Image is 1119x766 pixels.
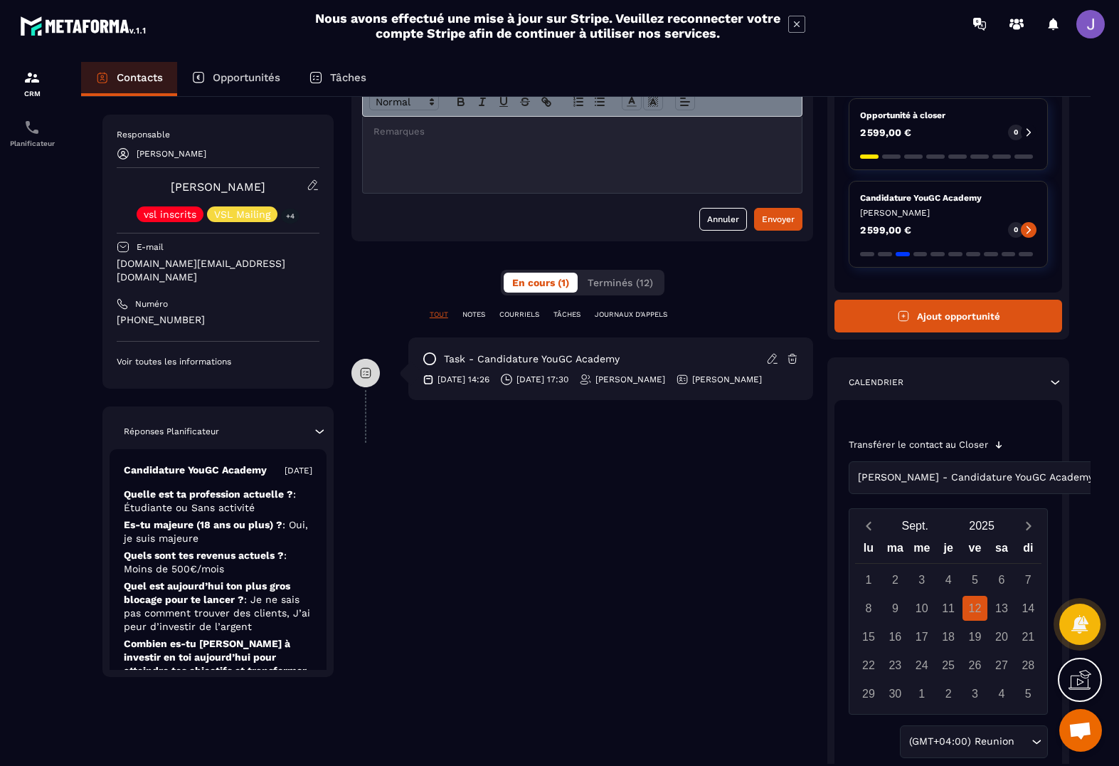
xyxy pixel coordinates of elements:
div: 16 [883,624,908,649]
p: Opportunités [213,71,280,84]
div: 29 [856,681,881,706]
div: sa [988,538,1014,563]
div: 8 [856,596,881,621]
p: 0 [1014,127,1018,137]
p: [DATE] [285,465,312,476]
button: Next month [1015,516,1041,535]
p: [DOMAIN_NAME][EMAIL_ADDRESS][DOMAIN_NAME] [117,257,319,284]
div: Ouvrir le chat [1059,709,1102,752]
p: TÂCHES [553,310,580,320]
button: Ajout opportunité [834,300,1062,332]
a: [PERSON_NAME] [171,180,265,194]
div: 5 [962,567,987,592]
button: Terminés (12) [579,273,662,293]
div: di [1015,538,1041,563]
span: : Je ne sais pas comment trouver des clients, J’ai peur d’investir de l’argent [124,594,310,632]
img: formation [23,69,41,86]
span: [PERSON_NAME] - Candidature YouGC Academy [854,470,1096,486]
p: 0 [1014,225,1018,235]
div: 12 [962,596,987,621]
a: schedulerschedulerPlanificateur [4,108,60,158]
img: scheduler [23,119,41,136]
button: Open months overlay [881,513,948,538]
p: Contacts [117,71,163,84]
p: Quelle est ta profession actuelle ? [124,488,312,515]
div: Calendar days [855,567,1041,706]
p: +4 [281,209,299,224]
div: ve [962,538,988,563]
div: 4 [936,567,961,592]
div: 20 [989,624,1014,649]
p: Combien es-tu [PERSON_NAME] à investir en toi aujourd’hui pour atteindre tes objectifs et transfo... [124,637,312,705]
p: Voir toutes les informations [117,356,319,367]
button: Previous month [855,516,881,535]
button: Annuler [699,208,747,231]
p: Quel est aujourd’hui ton plus gros blocage pour te lancer ? [124,579,312,634]
div: 10 [909,596,934,621]
div: 3 [909,567,934,592]
p: Planificateur [4,140,60,147]
div: 1 [909,681,934,706]
button: Envoyer [754,208,802,231]
a: Tâches [295,62,381,96]
p: E-mail [137,241,164,253]
p: task - Candidature YouGC Academy [444,352,620,366]
p: [PERSON_NAME] [137,149,206,159]
div: 17 [909,624,934,649]
p: Transférer le contact au Closer [849,439,988,451]
p: [DATE] 17:30 [516,374,568,385]
div: 27 [989,653,1014,678]
p: Réponses Planificateur [124,426,219,437]
p: Candidature YouGC Academy [124,463,267,477]
div: je [935,538,961,563]
p: Calendrier [849,377,903,388]
div: 30 [883,681,908,706]
p: VSL Mailing [214,209,270,219]
img: logo [20,13,148,38]
p: JOURNAUX D'APPELS [595,310,667,320]
div: 28 [1016,653,1041,678]
p: TOUT [430,310,448,320]
div: 23 [883,653,908,678]
div: 9 [883,596,908,621]
span: (GMT+04:00) Reunion [906,734,1017,750]
div: 18 [936,624,961,649]
p: [PERSON_NAME] [860,207,1036,219]
div: Calendar wrapper [855,538,1041,706]
button: Open years overlay [948,513,1015,538]
div: 6 [989,567,1014,592]
div: 4 [989,681,1014,706]
span: Terminés (12) [588,277,653,288]
input: Search for option [1017,734,1028,750]
a: formationformationCRM [4,58,60,108]
div: 7 [1016,567,1041,592]
p: [DATE] 14:26 [437,374,489,385]
p: Opportunité à closer [860,110,1036,121]
div: 2 [936,681,961,706]
p: Quels sont tes revenus actuels ? [124,549,312,576]
p: 2 599,00 € [860,225,911,235]
p: CRM [4,90,60,98]
button: En cours (1) [504,273,578,293]
div: 15 [856,624,881,649]
div: 1 [856,567,881,592]
p: Responsable [117,129,319,140]
p: Es-tu majeure (18 ans ou plus) ? [124,518,312,545]
div: Envoyer [762,212,795,226]
div: 21 [1016,624,1041,649]
p: COURRIELS [499,310,539,320]
p: 2 599,00 € [860,127,911,137]
h2: Nous avons effectué une mise à jour sur Stripe. Veuillez reconnecter votre compte Stripe afin de ... [314,11,781,41]
div: 24 [909,653,934,678]
div: Search for option [900,725,1048,758]
div: 26 [962,653,987,678]
p: Tâches [330,71,366,84]
div: ma [882,538,908,563]
div: 5 [1016,681,1041,706]
p: [PERSON_NAME] [692,374,762,385]
p: [PERSON_NAME] [595,374,665,385]
div: lu [855,538,881,563]
div: 2 [883,567,908,592]
div: 3 [962,681,987,706]
span: En cours (1) [512,277,569,288]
